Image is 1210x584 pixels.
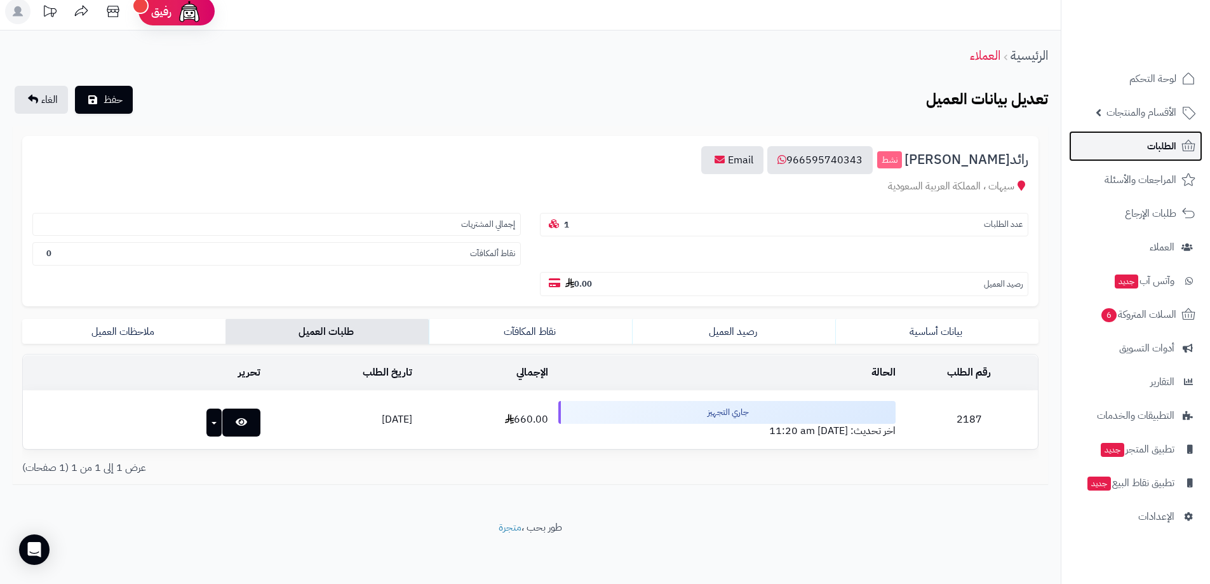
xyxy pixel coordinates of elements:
[1069,198,1202,229] a: طلبات الإرجاع
[1011,46,1048,65] a: الرئيسية
[13,461,530,475] div: عرض 1 إلى 1 من 1 (1 صفحات)
[701,146,763,174] a: Email
[1069,434,1202,465] a: تطبيق المتجرجديد
[1138,508,1174,526] span: الإعدادات
[553,355,901,390] td: الحالة
[1069,468,1202,498] a: تطبيق نقاط البيعجديد
[904,153,1028,167] span: رائد[PERSON_NAME]
[266,355,417,390] td: تاريخ الطلب
[470,248,515,260] small: نقاط ألمكافآت
[1105,171,1176,189] span: المراجعات والأسئلة
[632,319,835,344] a: رصيد العميل
[565,278,592,290] b: 0.00
[1069,232,1202,262] a: العملاء
[1113,272,1174,290] span: وآتس آب
[1087,477,1111,491] span: جديد
[46,247,51,259] b: 0
[104,92,123,107] span: حفظ
[901,355,1038,390] td: رقم الطلب
[1069,266,1202,296] a: وآتس آبجديد
[1069,64,1202,94] a: لوحة التحكم
[558,401,896,424] div: جاري التجهيز
[1099,440,1174,458] span: تطبيق المتجر
[23,355,266,390] td: تحرير
[926,88,1048,111] b: تعديل بيانات العميل
[32,179,1028,194] div: سيهات ، المملكة العربية السعودية
[553,391,901,449] td: اخر تحديث: [DATE] 11:20 am
[75,86,133,114] button: حفظ
[266,391,417,449] td: [DATE]
[417,391,553,449] td: 660.00
[1129,70,1176,88] span: لوحة التحكم
[984,278,1023,290] small: رصيد العميل
[19,534,50,565] div: Open Intercom Messenger
[1069,131,1202,161] a: الطلبات
[767,146,873,174] a: 966595740343
[41,92,58,107] span: الغاء
[417,355,553,390] td: الإجمالي
[429,319,632,344] a: نقاط المكافآت
[1069,400,1202,431] a: التطبيقات والخدمات
[1100,306,1176,323] span: السلات المتروكة
[1150,238,1174,256] span: العملاء
[461,219,515,231] small: إجمالي المشتريات
[1097,407,1174,424] span: التطبيقات والخدمات
[877,151,902,169] small: نشط
[835,319,1039,344] a: بيانات أساسية
[1101,308,1117,322] span: 6
[499,520,521,535] a: متجرة
[1115,275,1138,289] span: جديد
[1147,137,1176,155] span: الطلبات
[901,391,1038,449] td: 2187
[1106,104,1176,121] span: الأقسام والمنتجات
[1069,367,1202,397] a: التقارير
[1150,373,1174,391] span: التقارير
[1069,165,1202,195] a: المراجعات والأسئلة
[1069,333,1202,363] a: أدوات التسويق
[970,46,1000,65] a: العملاء
[1086,474,1174,492] span: تطبيق نقاط البيع
[22,319,225,344] a: ملاحظات العميل
[1125,205,1176,222] span: طلبات الإرجاع
[564,219,569,231] b: 1
[151,4,171,19] span: رفيق
[1069,501,1202,532] a: الإعدادات
[1119,339,1174,357] span: أدوات التسويق
[984,219,1023,231] small: عدد الطلبات
[1069,299,1202,330] a: السلات المتروكة6
[225,319,429,344] a: طلبات العميل
[1101,443,1124,457] span: جديد
[15,86,68,114] a: الغاء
